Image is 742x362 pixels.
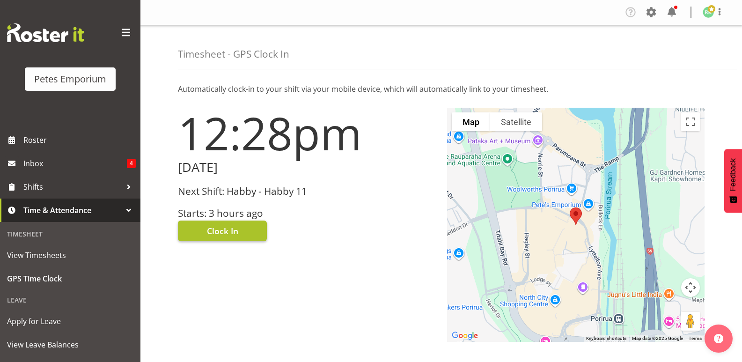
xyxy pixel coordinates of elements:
button: Toggle fullscreen view [681,112,700,131]
span: Apply for Leave [7,314,133,328]
a: View Leave Balances [2,333,138,356]
h1: 12:28pm [178,108,436,158]
span: GPS Time Clock [7,272,133,286]
img: Rosterit website logo [7,23,84,42]
span: Time & Attendance [23,203,122,217]
a: View Timesheets [2,244,138,267]
span: Roster [23,133,136,147]
span: Shifts [23,180,122,194]
span: Inbox [23,156,127,170]
p: Automatically clock-in to your shift via your mobile device, which will automatically link to you... [178,83,705,95]
a: Terms (opens in new tab) [689,336,702,341]
button: Keyboard shortcuts [586,335,626,342]
img: help-xxl-2.png [714,334,723,343]
h3: Starts: 3 hours ago [178,208,436,219]
span: Feedback [729,158,737,191]
a: GPS Time Clock [2,267,138,290]
button: Feedback - Show survey [724,149,742,213]
span: View Timesheets [7,248,133,262]
span: Clock In [207,225,238,237]
span: Map data ©2025 Google [632,336,683,341]
h3: Next Shift: Habby - Habby 11 [178,186,436,197]
button: Show street map [452,112,490,131]
h2: [DATE] [178,160,436,175]
div: Petes Emporium [34,72,106,86]
button: Drag Pegman onto the map to open Street View [681,312,700,331]
div: Leave [2,290,138,310]
button: Show satellite imagery [490,112,542,131]
div: Timesheet [2,224,138,244]
img: Google [449,330,480,342]
h4: Timesheet - GPS Clock In [178,49,289,59]
a: Apply for Leave [2,310,138,333]
span: 4 [127,159,136,168]
button: Clock In [178,221,267,241]
a: Open this area in Google Maps (opens a new window) [449,330,480,342]
span: View Leave Balances [7,338,133,352]
img: ruth-robertson-taylor722.jpg [703,7,714,18]
button: Map camera controls [681,278,700,297]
